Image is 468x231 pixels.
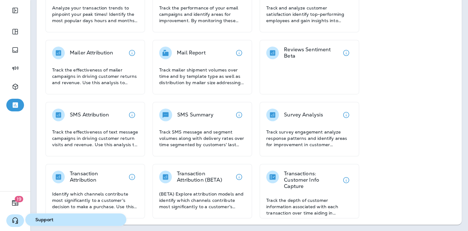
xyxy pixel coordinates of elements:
p: Transactions: Customer Info Capture [284,171,340,190]
button: View details [233,109,245,121]
button: View details [233,47,245,59]
button: View details [126,109,138,121]
p: Track the effectiveness of mailer campaigns in driving customer returns and revenue. Use this ana... [52,67,138,86]
p: Track and analyze customer satisfaction identify top-performing employees and gain insights into ... [266,5,352,24]
button: View details [126,171,138,183]
p: Mail Report [177,50,206,56]
button: View details [340,47,352,59]
p: Mailer Attribution [70,50,113,56]
button: Support [25,213,126,226]
span: Support [28,217,124,222]
p: Track the depth of customer information associated with each transaction over time aiding in asse... [266,197,352,216]
span: 19 [15,196,23,202]
p: Track survey engagement analyze response patterns and identify areas for improvement in customer ... [266,129,352,148]
p: Survey Analysis [284,112,323,118]
p: Transaction Attribution (BETA) [177,171,233,183]
button: Expand Sidebar [6,4,24,17]
p: Track the effectiveness of text message campaigns in driving customer return visits and revenue. ... [52,129,138,148]
button: View details [126,47,138,59]
p: Analyze your transaction trends to pinpoint your peak times! Identify the most popular days hours... [52,5,138,24]
p: Transaction Attribution [70,171,126,183]
p: (BETA) Explore attribution models and identify which channels contribute most significantly to a ... [159,191,245,210]
p: SMS Attribution [70,112,109,118]
p: SMS Summary [177,112,213,118]
p: Identify which channels contribute most significantly to a customer's decision to make a purchase... [52,191,138,210]
p: Track the performance of your email campaigns and identify areas for improvement. By monitoring t... [159,5,245,24]
button: View details [340,174,352,186]
p: Track SMS message and segment volumes along with delivery rates over time segmented by customers'... [159,129,245,148]
button: View details [340,109,352,121]
p: Track mailer shipment volumes over time and by template type as well as distribution by mailer si... [159,67,245,86]
p: Reviews Sentiment Beta [284,47,340,59]
button: View details [233,171,245,183]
